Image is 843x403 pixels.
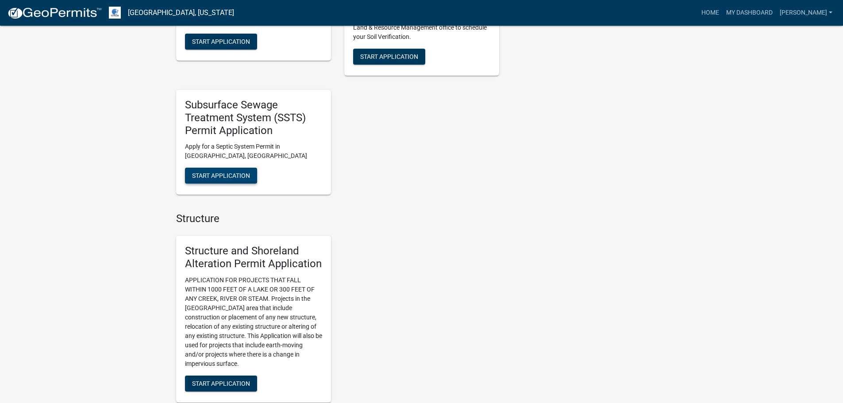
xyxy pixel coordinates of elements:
p: Apply for a Septic System Permit in [GEOGRAPHIC_DATA], [GEOGRAPHIC_DATA] [185,142,322,161]
button: Start Application [185,34,257,50]
a: My Dashboard [723,4,776,21]
span: Start Application [192,38,250,45]
button: Start Application [185,168,257,184]
p: APPLICATION FOR PROJECTS THAT FALL WITHIN 1000 FEET OF A LAKE OR 300 FEET OF ANY CREEK, RIVER OR ... [185,276,322,368]
span: Start Application [192,172,250,179]
h5: Structure and Shoreland Alteration Permit Application [185,245,322,270]
button: Start Application [353,49,425,65]
span: Start Application [192,380,250,387]
a: [GEOGRAPHIC_DATA], [US_STATE] [128,5,234,20]
button: Start Application [185,376,257,391]
img: Otter Tail County, Minnesota [109,7,121,19]
a: Home [698,4,723,21]
h4: Structure [176,212,499,225]
a: [PERSON_NAME] [776,4,836,21]
span: Start Application [360,53,418,60]
h5: Subsurface Sewage Treatment System (SSTS) Permit Application [185,99,322,137]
